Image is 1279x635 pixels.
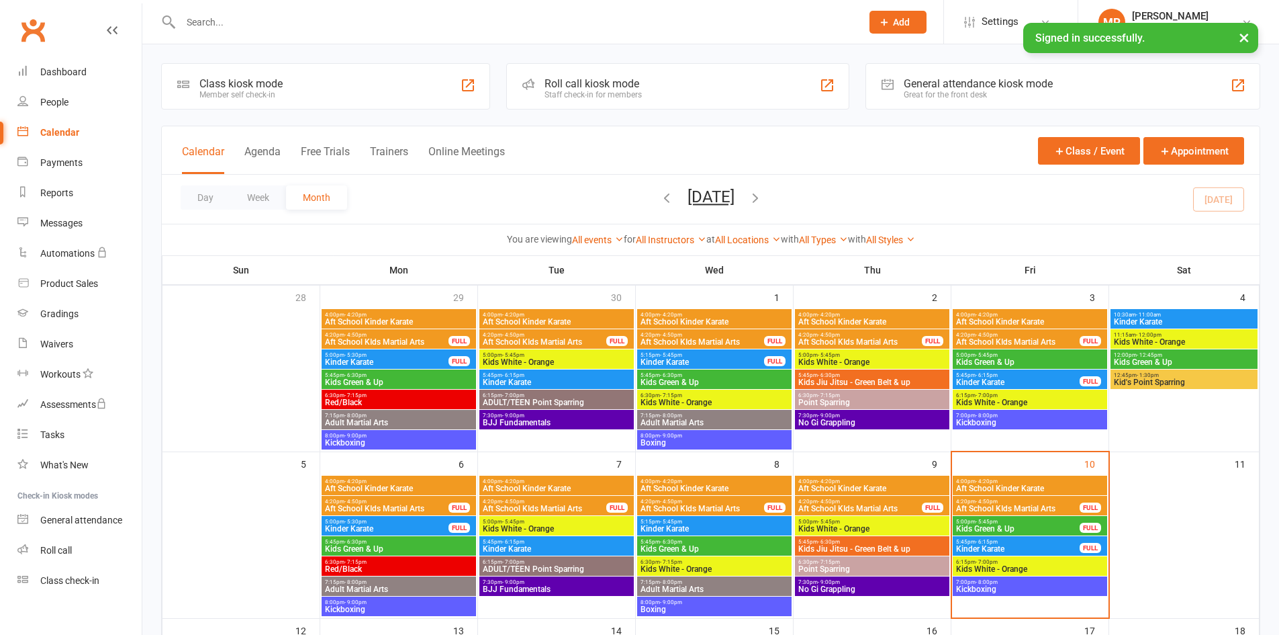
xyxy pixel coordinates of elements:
a: Reports [17,178,142,208]
span: Kinder Karate [955,545,1080,553]
span: - 4:20pm [660,312,682,318]
span: Kinder Karate [1113,318,1255,326]
a: Workouts [17,359,142,390]
span: Kinder Karate [640,525,789,533]
span: 6:15pm [955,392,1104,398]
span: 12:45pm [1113,372,1255,378]
div: Product Sales [40,278,98,289]
span: - 5:45pm [818,519,840,525]
span: - 4:20pm [818,478,840,484]
div: FULL [764,336,786,346]
a: All Locations [715,235,781,245]
span: Point Sparring [798,565,947,573]
span: BJJ Fundamentals [482,419,631,427]
span: - 7:00pm [976,392,998,398]
span: 5:45pm [482,539,631,545]
span: - 8:00pm [976,413,998,419]
span: - 11:00am [1136,312,1161,318]
span: Aft School KIds Martial Arts [798,338,922,346]
span: - 4:20pm [502,478,524,484]
span: - 5:45pm [976,519,998,525]
span: - 5:45pm [502,519,524,525]
div: Dashboard [40,67,87,77]
span: 7:30pm [482,413,631,419]
span: - 7:15pm [818,559,840,565]
button: Week [230,185,286,210]
span: - 4:50pm [976,499,998,505]
div: Class kiosk mode [199,77,283,90]
div: 29 [453,286,477,308]
div: Automations [40,248,95,259]
span: - 6:30pm [660,372,682,378]
span: 5:00pm [955,352,1104,358]
span: Kids Jiu Jitsu - Green Belt & up [798,378,947,386]
a: Class kiosk mode [17,566,142,596]
span: ADULT/TEEN Point Sparring [482,565,631,573]
span: Signed in successfully. [1035,32,1145,44]
span: 6:30pm [324,392,473,398]
span: 5:00pm [324,519,449,525]
span: 4:20pm [955,499,1080,505]
span: 10:30am [1113,312,1255,318]
span: - 7:15pm [344,559,367,565]
span: No Gi Grappling [798,419,947,427]
span: Kickboxing [324,439,473,447]
div: FULL [922,336,943,346]
span: - 4:50pm [818,332,840,338]
span: Kids White - Orange [640,565,789,573]
span: Aft School KIds Martial Arts [955,505,1080,513]
div: FULL [606,336,628,346]
a: Messages [17,208,142,239]
span: 4:20pm [482,499,607,505]
div: FULL [448,523,470,533]
span: 5:15pm [640,519,789,525]
span: Kids Green & Up [324,545,473,553]
span: Kinder Karate [324,358,449,366]
span: Boxing [640,439,789,447]
div: FULL [922,503,943,513]
span: 6:30pm [798,392,947,398]
span: - 12:45pm [1137,352,1162,358]
a: Gradings [17,299,142,329]
div: Roll call [40,545,72,556]
span: 4:00pm [324,478,473,484]
span: Aft School KIds Martial Arts [955,338,1080,346]
span: - 6:15pm [976,539,998,545]
span: - 9:00pm [502,413,524,419]
div: Calendar [40,127,79,138]
span: 5:45pm [324,539,473,545]
span: 4:20pm [798,499,922,505]
span: - 6:30pm [818,372,840,378]
a: All events [572,235,624,245]
strong: You are viewing [507,234,572,245]
a: All Instructors [636,235,706,245]
button: Add [869,11,927,34]
span: 4:20pm [955,332,1080,338]
span: 7:15pm [640,413,789,419]
span: Kids Green & Up [1113,358,1255,366]
th: Thu [794,256,951,284]
strong: for [624,234,636,245]
span: 7:15pm [324,413,473,419]
span: 11:15am [1113,332,1255,338]
span: 6:30pm [640,392,789,398]
div: FULL [1080,336,1101,346]
div: 1 [774,286,793,308]
span: Aft School Kinder Karate [640,484,789,493]
span: - 7:15pm [344,392,367,398]
span: 6:15pm [955,559,1104,565]
div: [PERSON_NAME] [1132,10,1213,22]
div: Reports [40,187,73,198]
span: - 4:50pm [660,332,682,338]
a: People [17,87,142,118]
div: FULL [606,503,628,513]
a: Tasks [17,420,142,450]
span: - 7:00pm [502,392,524,398]
div: FULL [448,336,470,346]
span: Aft School Kinder Karate [798,318,947,326]
span: 4:00pm [955,312,1104,318]
div: Staff check-in for members [544,90,642,99]
span: Add [893,17,910,28]
span: 5:00pm [955,519,1080,525]
div: 10 [1084,452,1108,474]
